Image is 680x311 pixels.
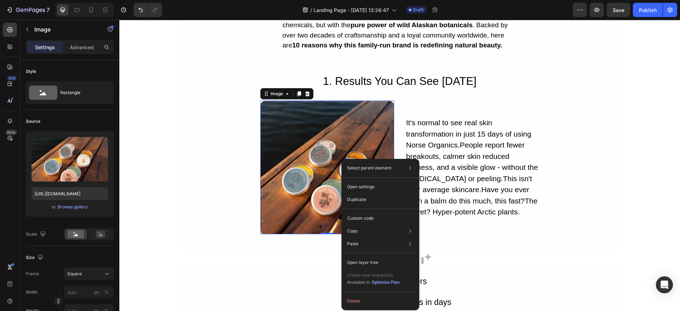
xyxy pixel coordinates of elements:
[656,276,673,293] div: Open Intercom Messenger
[94,289,99,295] div: px
[26,271,39,277] label: Frame
[347,184,374,190] p: Open settings
[135,53,426,71] h2: 1. Results You Can See [DATE]
[64,267,114,280] button: Square
[46,6,50,14] p: 7
[286,97,420,198] div: It's normal to see real skin transformation in just 15 days of using Norse Organics.People report...
[134,3,162,17] div: Undo/Redo
[633,3,663,17] button: Publish
[26,289,38,295] label: Width
[92,288,101,296] button: %
[5,129,17,135] div: Beta
[371,279,400,286] button: Optimize Plan
[228,255,333,269] div: Before & afters
[26,253,45,263] div: Size
[313,6,389,14] span: Landing Page - [DATE] 13:26:47
[231,1,353,9] strong: pure power of wild Alaskan botanicals
[347,280,370,285] span: Available in
[52,203,56,211] span: or
[104,289,109,295] div: %
[613,7,624,13] span: Save
[35,44,55,51] p: Settings
[58,204,88,210] div: Browse gallery
[347,196,366,203] p: Duplicate
[228,276,333,289] div: Life-changing results in days
[310,6,312,14] span: /
[150,71,165,77] div: Image
[7,75,17,81] div: 450
[26,68,36,75] div: Style
[344,295,416,307] button: Delete
[62,234,499,244] img: Alt image
[3,3,53,17] button: 7
[413,7,424,13] span: Draft
[347,215,374,221] p: Custom code
[70,44,94,51] p: Advanced
[639,6,657,14] div: Publish
[57,203,88,211] button: Browse gallery
[64,286,114,299] input: px%
[119,20,680,311] iframe: Design area
[347,272,400,279] p: Create new interaction
[60,85,103,101] div: Rectangle
[26,118,40,125] div: Source
[347,228,358,234] p: Copy
[32,137,108,182] img: preview-image
[607,3,630,17] button: Save
[141,81,275,214] img: Alt image
[372,279,399,286] div: Optimize Plan
[173,22,383,29] strong: 10 reasons why this family-run brand is redefining natural beauty.
[347,241,358,247] p: Paste
[34,25,95,34] p: Image
[347,165,391,171] p: Select parent element
[102,288,111,296] button: px
[67,271,82,277] span: Square
[26,230,47,239] div: Scale
[32,187,108,200] input: https://example.com/image.jpg
[347,259,378,266] p: Open layer tree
